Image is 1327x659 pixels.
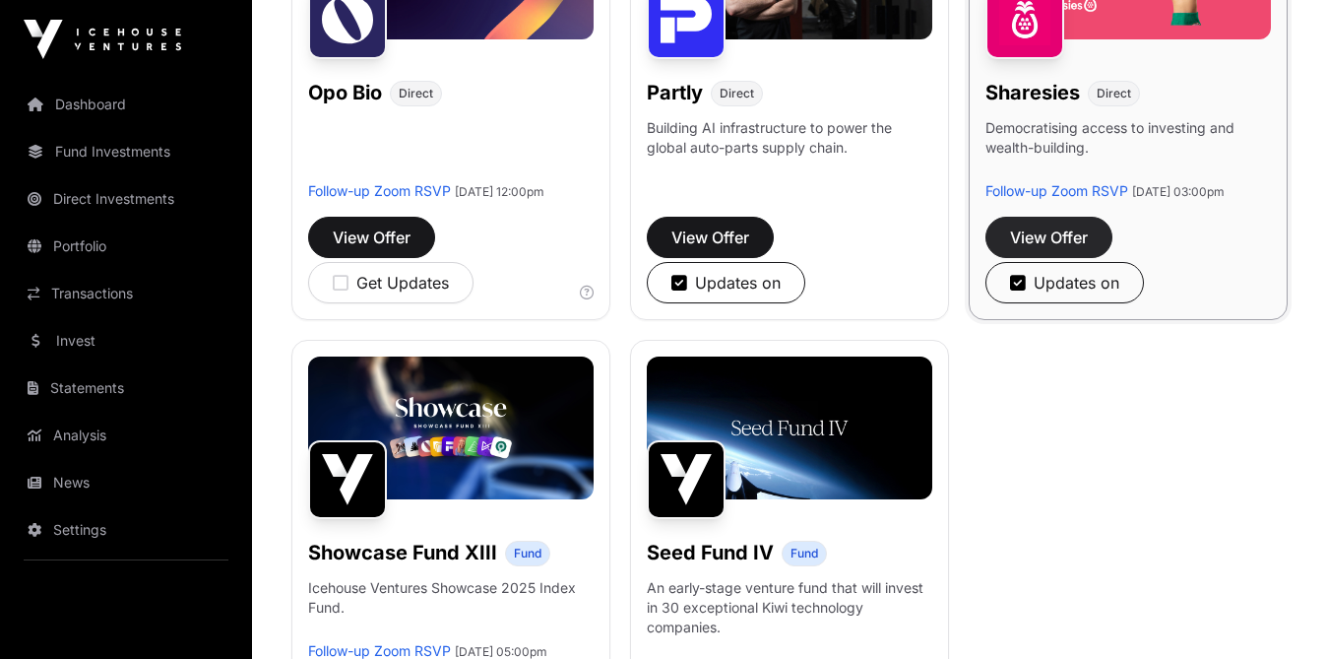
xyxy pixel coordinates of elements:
[985,217,1112,258] button: View Offer
[985,79,1080,106] h1: Sharesies
[647,539,774,566] h1: Seed Fund IV
[455,644,547,659] span: [DATE] 05:00pm
[16,319,236,362] a: Invest
[16,130,236,173] a: Fund Investments
[16,508,236,552] a: Settings
[399,86,433,101] span: Direct
[985,182,1128,199] a: Follow-up Zoom RSVP
[308,642,451,659] a: Follow-up Zoom RSVP
[16,272,236,315] a: Transactions
[985,262,1144,303] button: Updates on
[16,177,236,221] a: Direct Investments
[647,217,774,258] button: View Offer
[671,271,781,295] div: Updates on
[16,83,236,126] a: Dashboard
[647,578,932,637] p: An early-stage venture fund that will invest in 30 exceptional Kiwi technology companies.
[985,118,1271,181] p: Democratising access to investing and wealth-building.
[24,20,181,59] img: Icehouse Ventures Logo
[308,262,474,303] button: Get Updates
[308,578,594,618] p: Icehouse Ventures Showcase 2025 Index Fund.
[1010,226,1088,249] span: View Offer
[308,539,497,566] h1: Showcase Fund XIII
[455,184,544,199] span: [DATE] 12:00pm
[333,271,449,295] div: Get Updates
[308,217,435,258] button: View Offer
[308,357,594,499] img: Showcase-Fund-Banner-1.jpg
[1097,86,1131,101] span: Direct
[333,226,411,249] span: View Offer
[1010,271,1119,295] div: Updates on
[1132,184,1225,199] span: [DATE] 03:00pm
[647,440,726,519] img: Seed Fund IV
[16,225,236,268] a: Portfolio
[647,118,932,181] p: Building AI infrastructure to power the global auto-parts supply chain.
[647,357,932,499] img: Seed-Fund-4_Banner.jpg
[790,546,818,561] span: Fund
[308,79,382,106] h1: Opo Bio
[308,440,387,519] img: Showcase Fund XIII
[671,226,749,249] span: View Offer
[647,79,703,106] h1: Partly
[720,86,754,101] span: Direct
[16,414,236,457] a: Analysis
[16,461,236,504] a: News
[647,262,805,303] button: Updates on
[514,546,541,561] span: Fund
[16,366,236,410] a: Statements
[308,182,451,199] a: Follow-up Zoom RSVP
[1229,564,1327,659] iframe: Chat Widget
